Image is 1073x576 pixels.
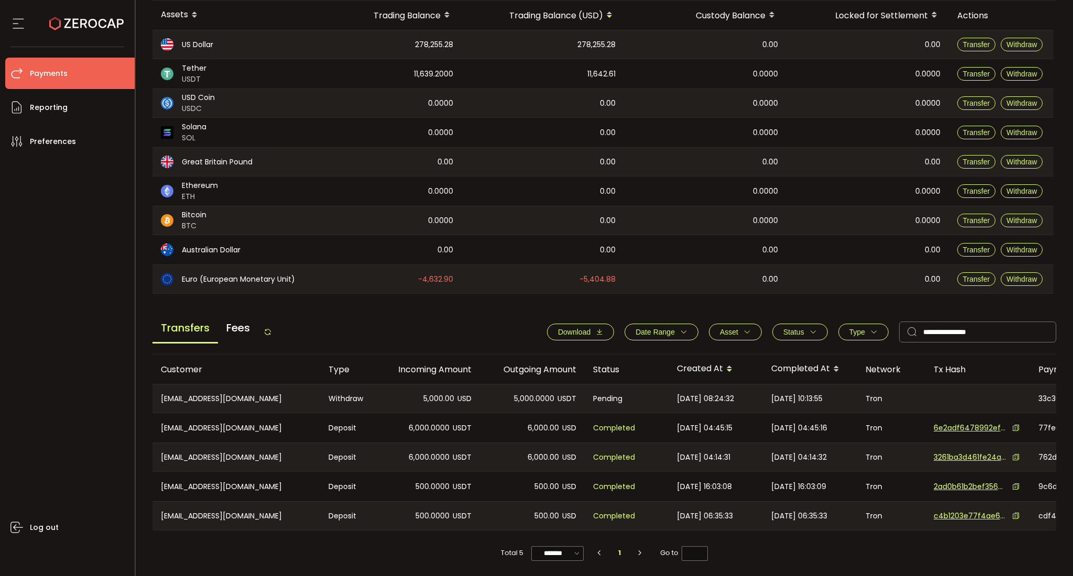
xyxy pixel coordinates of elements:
span: -5,404.88 [579,273,616,285]
img: gbp_portfolio.svg [161,156,173,168]
span: 0.00 [762,244,778,256]
span: [DATE] 04:14:31 [677,451,730,463]
span: 6,000.0000 [409,422,450,434]
span: 0.0000 [428,215,453,227]
div: [EMAIL_ADDRESS][DOMAIN_NAME] [152,502,320,530]
img: btc_portfolio.svg [161,214,173,227]
span: [DATE] 16:03:08 [677,481,732,493]
span: ETH [182,191,218,202]
span: USDT [453,481,472,493]
button: Withdraw [1001,184,1043,198]
button: Withdraw [1001,243,1043,257]
span: 500.0000 [415,510,450,522]
span: 5,000.0000 [514,393,554,405]
span: USDT [557,393,576,405]
span: Transfer [963,158,990,166]
span: 0.0000 [915,68,940,80]
div: Deposit [320,413,375,442]
button: Download [547,324,614,340]
span: USDT [453,510,472,522]
div: [EMAIL_ADDRESS][DOMAIN_NAME] [152,384,320,413]
div: [EMAIL_ADDRESS][DOMAIN_NAME] [152,472,320,501]
div: Created At [669,360,763,378]
img: sol_portfolio.png [161,126,173,139]
span: Australian Dollar [182,245,240,256]
span: -4,632.90 [418,273,453,285]
img: usdc_portfolio.svg [161,97,173,109]
div: Type [320,363,375,375]
span: [DATE] 06:35:33 [677,510,733,522]
span: Transfer [963,70,990,78]
span: 6,000.00 [528,422,559,434]
button: Withdraw [1001,214,1043,227]
span: 500.00 [534,510,559,522]
span: Total 5 [501,546,523,560]
button: Transfer [957,184,996,198]
span: 0.0000 [915,215,940,227]
span: USDT [453,451,472,463]
button: Transfer [957,67,996,81]
img: usd_portfolio.svg [161,38,173,51]
button: Transfer [957,155,996,169]
span: Fees [218,314,258,342]
span: Date Range [636,328,675,336]
span: Withdraw [1006,158,1037,166]
span: BTC [182,220,206,231]
span: USD [562,481,576,493]
div: Custody Balance [624,6,786,24]
span: 3261ba3d461fe24ad514721a25bf4890d552723ec8a2623aa7e50d23935b9dce [934,452,1007,463]
img: usdt_portfolio.svg [161,68,173,80]
button: Transfer [957,96,996,110]
span: 2ad0b61b2bef3564c295cd978778586912964e1974d5e60ba012d96beb178862 [934,481,1007,492]
span: 0.00 [762,39,778,51]
button: Status [772,324,828,340]
span: Transfers [152,314,218,344]
span: Completed [593,451,635,463]
span: 0.00 [925,39,940,51]
span: 0.0000 [753,127,778,139]
div: Trading Balance (USD) [462,6,624,24]
span: 0.00 [600,215,616,227]
span: Withdraw [1006,246,1037,254]
span: Tether [182,63,206,74]
span: 0.00 [925,156,940,168]
span: Log out [30,520,59,535]
span: Transfer [963,128,990,137]
span: Withdraw [1006,216,1037,225]
span: Withdraw [1006,70,1037,78]
span: 0.00 [600,156,616,168]
span: Withdraw [1006,40,1037,49]
div: Tx Hash [925,363,1030,375]
span: USDC [182,103,215,114]
button: Date Range [625,324,698,340]
span: 500.00 [534,481,559,493]
span: Solana [182,121,206,132]
div: Completed At [763,360,857,378]
span: Transfer [963,216,990,225]
span: Type [849,328,865,336]
button: Transfer [957,243,996,257]
button: Transfer [957,38,996,51]
span: SOL [182,132,206,143]
span: 0.00 [600,244,616,256]
span: Status [783,328,804,336]
span: 6e2adf6478992ef9df4091455e05e6b1cc29e1c60b7514f8c40799b610f29a49 [934,423,1007,434]
span: 0.0000 [753,185,778,197]
span: Withdraw [1006,275,1037,283]
span: 0.0000 [915,185,940,197]
li: 1 [610,546,629,560]
span: [DATE] 06:35:33 [771,510,827,522]
span: 0.00 [762,273,778,285]
button: Transfer [957,272,996,286]
div: Withdraw [320,384,375,413]
span: Withdraw [1006,99,1037,107]
button: Withdraw [1001,67,1043,81]
span: US Dollar [182,39,213,50]
div: Tron [857,443,925,471]
span: 500.0000 [415,481,450,493]
span: USD [562,422,576,434]
div: [EMAIL_ADDRESS][DOMAIN_NAME] [152,443,320,471]
span: 6,000.00 [528,451,559,463]
span: USDT [453,422,472,434]
span: 0.0000 [915,127,940,139]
